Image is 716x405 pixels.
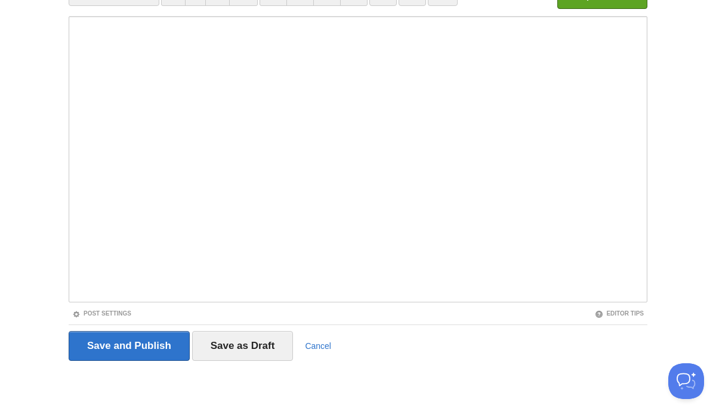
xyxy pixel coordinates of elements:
[595,310,644,317] a: Editor Tips
[72,310,131,317] a: Post Settings
[668,363,704,399] iframe: Help Scout Beacon - Open
[69,331,190,361] input: Save and Publish
[192,331,294,361] input: Save as Draft
[305,341,331,351] a: Cancel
